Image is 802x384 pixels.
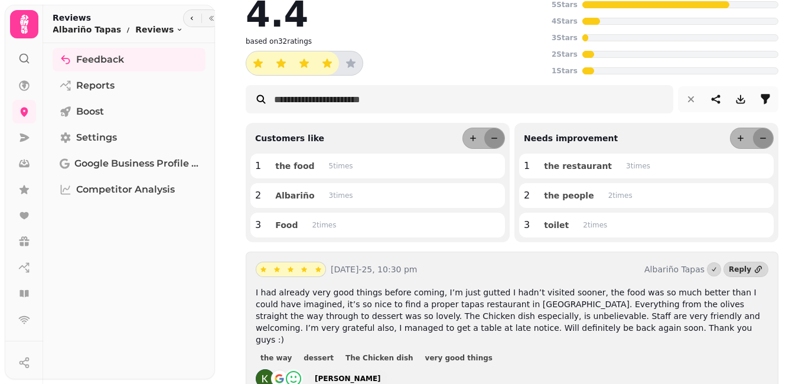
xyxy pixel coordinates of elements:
p: 3 [255,218,261,232]
button: star [297,262,311,276]
a: Reports [53,74,206,97]
button: Food [266,217,307,233]
button: less [484,128,504,148]
button: star [256,262,270,276]
span: the food [275,162,314,170]
p: 5 time s [329,161,353,171]
button: star [315,51,339,75]
a: Competitor Analysis [53,178,206,201]
p: 3 Stars [552,33,578,43]
button: star [339,51,363,75]
p: Albariño Tapas [644,263,705,275]
span: Boost [76,105,104,119]
p: based on 32 ratings [246,37,312,46]
p: 3 time s [626,161,650,171]
button: Reviews [135,24,183,35]
button: the way [256,352,296,364]
span: Feedback [76,53,124,67]
p: 2 time s [608,191,633,200]
p: 1 [524,159,530,173]
span: I had already very good things before coming, I’m just gutted I hadn’t visited sooner, the food w... [256,288,760,344]
span: Albariño [275,191,314,200]
button: filter [754,87,777,111]
button: the restaurant [534,158,621,174]
div: Reply [729,265,751,274]
p: 1 [255,159,261,173]
button: very good things [420,352,497,364]
a: Boost [53,100,206,123]
p: [DATE]-25, 10:30 pm [331,263,640,275]
p: Albariño Tapas [53,24,121,35]
button: star [283,262,298,276]
p: 3 time s [329,191,353,200]
button: star [270,262,284,276]
button: share-thread [704,87,728,111]
a: Settings [53,126,206,149]
span: the restaurant [544,162,612,170]
button: more [463,128,483,148]
a: Google Business Profile (Beta) [53,152,206,175]
span: The Chicken dish [345,354,413,362]
span: toilet [544,221,569,229]
button: dessert [299,352,338,364]
button: the food [266,158,324,174]
p: 4 Stars [552,17,578,26]
span: Reports [76,79,115,93]
p: Customers like [250,132,324,144]
div: [PERSON_NAME] [315,374,381,383]
button: reset filters [679,87,703,111]
p: 3 [524,218,530,232]
button: The Chicken dish [341,352,418,364]
nav: breadcrumb [53,24,183,35]
p: 2 time s [583,220,607,230]
p: 1 Stars [552,66,578,76]
p: 2 [524,188,530,203]
p: 2 time s [312,220,336,230]
span: Settings [76,131,117,145]
button: the people [534,188,603,203]
button: star [246,51,270,75]
a: Feedback [53,48,206,71]
span: Google Business Profile (Beta) [74,157,198,171]
p: Needs improvement [519,132,618,144]
span: the people [544,191,594,200]
button: more [731,128,751,148]
button: star [311,262,325,276]
button: download [729,87,752,111]
span: Competitor Analysis [76,183,175,197]
p: 2 [255,188,261,203]
button: toilet [534,217,578,233]
button: star [269,51,293,75]
span: dessert [304,354,334,362]
h2: Reviews [53,12,183,24]
button: less [753,128,773,148]
span: very good things [425,354,493,362]
button: Marked as done [707,262,721,276]
span: Food [275,221,298,229]
p: 2 Stars [552,50,578,59]
button: star [292,51,316,75]
a: Reply [723,262,768,277]
button: Albariño [266,188,324,203]
span: the way [260,354,292,362]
